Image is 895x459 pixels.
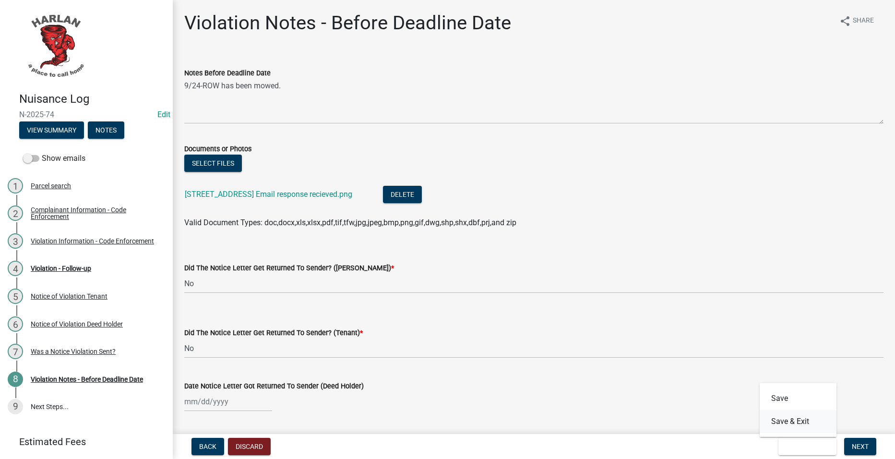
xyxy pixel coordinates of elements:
[778,438,836,455] button: Save & Exit
[8,372,23,387] div: 8
[31,206,157,220] div: Complainant Information - Code Enforcement
[184,146,251,153] label: Documents or Photos
[19,127,84,134] wm-modal-confirm: Summary
[199,443,216,450] span: Back
[8,399,23,414] div: 9
[8,178,23,193] div: 1
[184,392,272,411] input: mm/dd/yyyy
[760,387,836,410] button: Save
[191,438,224,455] button: Back
[8,233,23,249] div: 3
[8,432,157,451] a: Estimated Fees
[184,330,363,337] label: Did The Notice Letter Get Returned To Sender? (Tenant)
[19,110,154,119] span: N-2025-74
[31,348,116,355] div: Was a Notice Violation Sent?
[760,383,836,437] div: Save & Exit
[760,410,836,433] button: Save & Exit
[31,321,123,327] div: Notice of Violation Deed Holder
[19,10,91,82] img: City of Harlan, Iowa
[228,438,271,455] button: Discard
[8,316,23,332] div: 6
[8,344,23,359] div: 7
[184,12,511,35] h1: Violation Notes - Before Deadline Date
[31,265,91,272] div: Violation - Follow-up
[383,191,422,200] wm-modal-confirm: Delete Document
[88,127,124,134] wm-modal-confirm: Notes
[383,186,422,203] button: Delete
[157,110,170,119] a: Edit
[839,15,851,27] i: share
[88,121,124,139] button: Notes
[31,376,143,383] div: Violation Notes - Before Deadline Date
[8,289,23,304] div: 5
[184,155,242,172] button: Select files
[19,92,165,106] h4: Nuisance Log
[8,205,23,221] div: 2
[185,190,352,199] a: [STREET_ADDRESS] Email response recieved.png
[184,70,271,77] label: Notes Before Deadline Date
[184,218,516,227] span: Valid Document Types: doc,docx,xls,xlsx,pdf,tif,tfw,jpg,jpeg,bmp,png,gif,dwg,shp,shx,dbf,prj,and zip
[184,383,364,390] label: Date Notice Letter Got Returned To Sender (Deed Holder)
[844,438,876,455] button: Next
[786,443,823,450] span: Save & Exit
[184,265,394,272] label: Did The Notice Letter Get Returned To Sender? ([PERSON_NAME])
[31,182,71,189] div: Parcel search
[853,15,874,27] span: Share
[157,110,170,119] wm-modal-confirm: Edit Application Number
[31,293,107,300] div: Notice of Violation Tenant
[31,238,154,244] div: Violation Information - Code Enforcement
[8,261,23,276] div: 4
[23,153,85,164] label: Show emails
[19,121,84,139] button: View Summary
[832,12,882,30] button: shareShare
[852,443,869,450] span: Next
